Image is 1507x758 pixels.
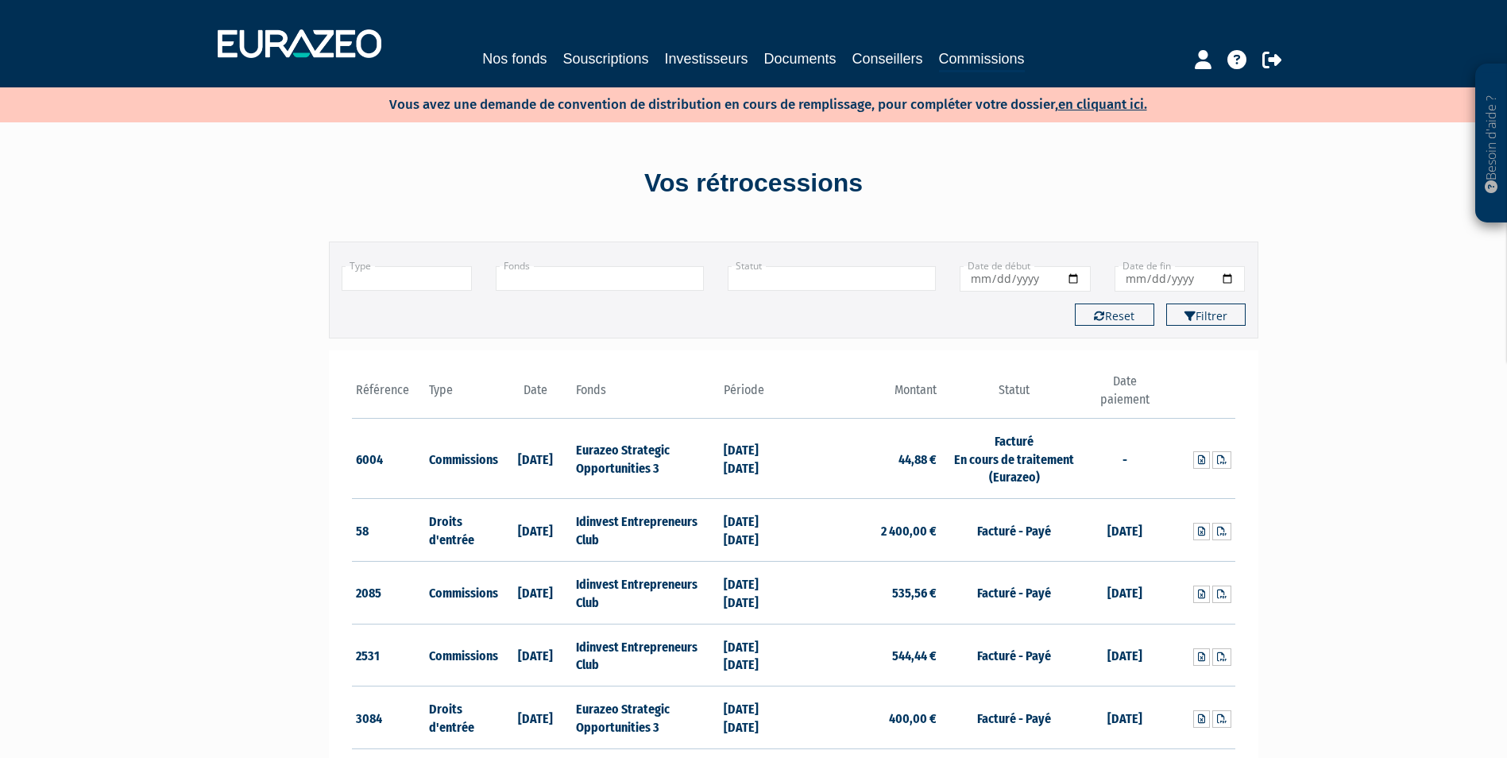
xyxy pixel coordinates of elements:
[352,561,426,624] td: 2085
[720,499,794,562] td: [DATE] [DATE]
[572,561,719,624] td: Idinvest Entrepreneurs Club
[425,624,499,686] td: Commissions
[352,686,426,749] td: 3084
[794,418,941,499] td: 44,88 €
[1166,304,1246,326] button: Filtrer
[941,686,1088,749] td: Facturé - Payé
[794,686,941,749] td: 400,00 €
[499,686,573,749] td: [DATE]
[352,373,426,418] th: Référence
[425,499,499,562] td: Droits d'entrée
[764,48,837,70] a: Documents
[1088,499,1161,562] td: [DATE]
[572,418,719,499] td: Eurazeo Strategic Opportunities 3
[562,48,648,70] a: Souscriptions
[425,418,499,499] td: Commissions
[941,499,1088,562] td: Facturé - Payé
[939,48,1025,72] a: Commissions
[499,561,573,624] td: [DATE]
[664,48,748,70] a: Investisseurs
[941,624,1088,686] td: Facturé - Payé
[794,561,941,624] td: 535,56 €
[1075,304,1154,326] button: Reset
[572,373,719,418] th: Fonds
[941,373,1088,418] th: Statut
[572,499,719,562] td: Idinvest Entrepreneurs Club
[720,373,794,418] th: Période
[572,686,719,749] td: Eurazeo Strategic Opportunities 3
[794,373,941,418] th: Montant
[482,48,547,70] a: Nos fonds
[352,624,426,686] td: 2531
[941,561,1088,624] td: Facturé - Payé
[218,29,381,58] img: 1732889491-logotype_eurazeo_blanc_rvb.png
[1088,686,1161,749] td: [DATE]
[1088,624,1161,686] td: [DATE]
[301,165,1207,202] div: Vos rétrocessions
[1058,96,1147,113] a: en cliquant ici.
[499,418,573,499] td: [DATE]
[425,686,499,749] td: Droits d'entrée
[1088,418,1161,499] td: -
[1482,72,1501,215] p: Besoin d'aide ?
[425,373,499,418] th: Type
[1088,561,1161,624] td: [DATE]
[720,686,794,749] td: [DATE] [DATE]
[425,561,499,624] td: Commissions
[794,499,941,562] td: 2 400,00 €
[1088,373,1161,418] th: Date paiement
[352,418,426,499] td: 6004
[720,561,794,624] td: [DATE] [DATE]
[499,499,573,562] td: [DATE]
[572,624,719,686] td: Idinvest Entrepreneurs Club
[852,48,923,70] a: Conseillers
[352,499,426,562] td: 58
[794,624,941,686] td: 544,44 €
[499,624,573,686] td: [DATE]
[499,373,573,418] th: Date
[343,91,1147,114] p: Vous avez une demande de convention de distribution en cours de remplissage, pour compléter votre...
[720,418,794,499] td: [DATE] [DATE]
[941,418,1088,499] td: Facturé En cours de traitement (Eurazeo)
[720,624,794,686] td: [DATE] [DATE]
